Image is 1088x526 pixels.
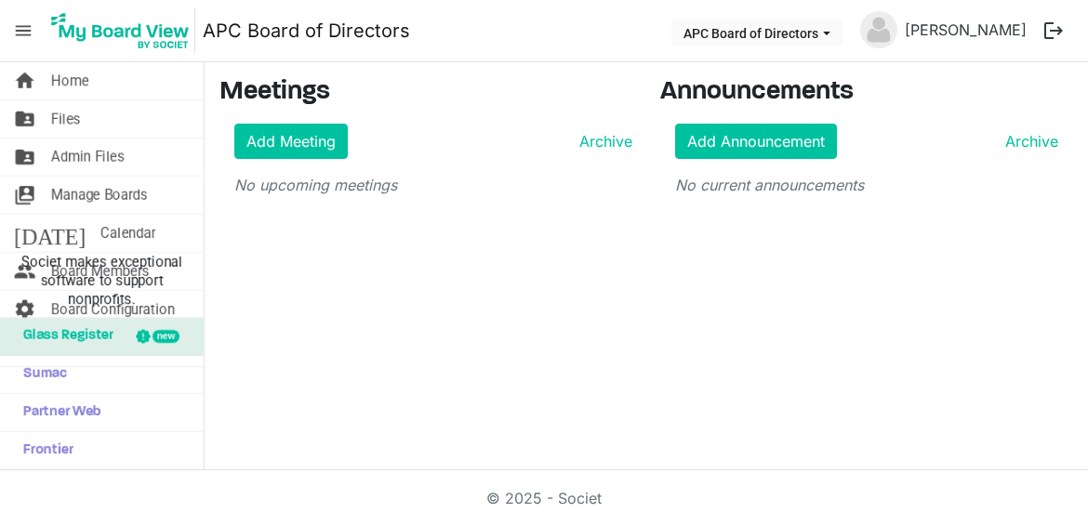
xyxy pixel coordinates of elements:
a: My Board View Logo [46,7,203,54]
p: No current announcements [675,174,1058,196]
img: My Board View Logo [46,7,195,54]
a: Archive [572,130,632,152]
a: APC Board of Directors [203,12,410,49]
span: menu [6,13,41,48]
span: [DATE] [14,215,86,252]
span: Sumac [14,356,67,393]
a: [PERSON_NAME] [897,11,1034,48]
h3: Meetings [219,77,632,109]
span: home [14,62,36,99]
span: Manage Boards [51,177,148,214]
span: folder_shared [14,100,36,138]
span: Frontier [14,432,73,469]
span: Files [51,100,81,138]
span: Glass Register [14,318,113,355]
button: logout [1034,11,1073,50]
a: Add Meeting [234,124,348,159]
span: Admin Files [51,138,125,176]
div: new [153,330,179,343]
a: © 2025 - Societ [486,489,602,507]
button: APC Board of Directors dropdownbutton [671,20,843,46]
span: Home [51,62,89,99]
span: Partner Web [14,394,101,431]
img: no-profile-picture.svg [860,11,897,48]
a: Add Announcement [675,124,837,159]
h3: Announcements [660,77,1073,109]
span: Societ makes exceptional software to support nonprofits. [8,253,195,309]
span: Calendar [100,215,155,252]
p: No upcoming meetings [234,174,632,196]
span: folder_shared [14,138,36,176]
a: Archive [998,130,1058,152]
span: switch_account [14,177,36,214]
